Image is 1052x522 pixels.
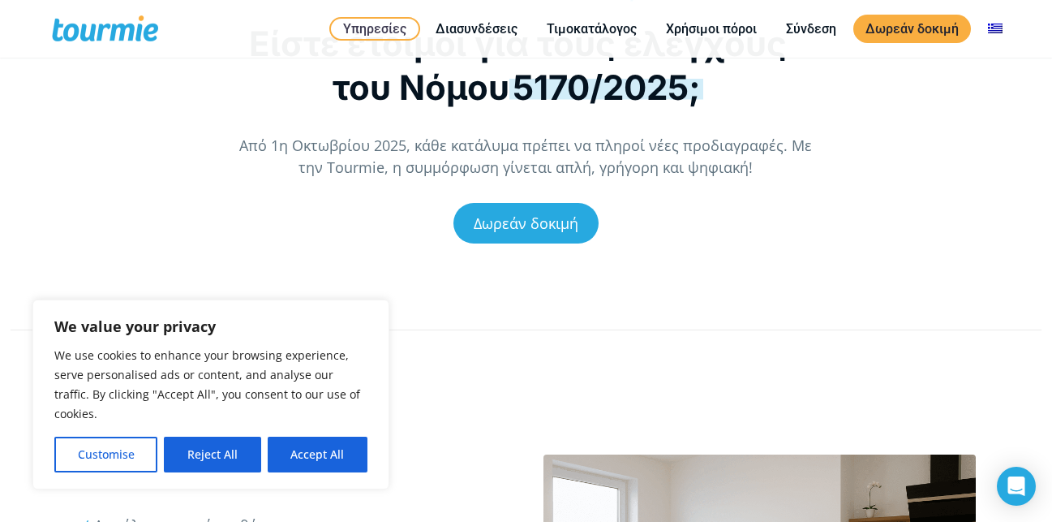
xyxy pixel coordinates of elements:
button: Reject All [164,437,260,472]
p: We value your privacy [54,317,367,336]
a: Τιμοκατάλογος [535,19,649,39]
p: We use cookies to enhance your browsing experience, serve personalised ads or content, and analys... [54,346,367,424]
button: Accept All [268,437,367,472]
a: Αλλαγή σε [976,19,1015,39]
a: Σύνδεση [774,19,848,39]
h1: Είστε έτοιμοι για τους ελέγχους του Νόμου [232,22,804,110]
a: Δωρεάν δοκιμή [453,203,599,244]
a: Υπηρεσίες [329,17,420,41]
a: Χρήσιμοι πόροι [654,19,769,39]
span: 5170/2025; [509,67,703,108]
a: Διασυνδέσεις [423,19,530,39]
div: Open Intercom Messenger [997,467,1036,506]
button: Customise [54,437,157,472]
p: Από 1η Οκτωβρίου 2025, κάθε κατάλυμα πρέπει να πληροί νέες προδιαγραφές. Με την Tourmie, η συμμόρ... [232,135,820,179]
a: Δωρεάν δοκιμή [853,15,971,43]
